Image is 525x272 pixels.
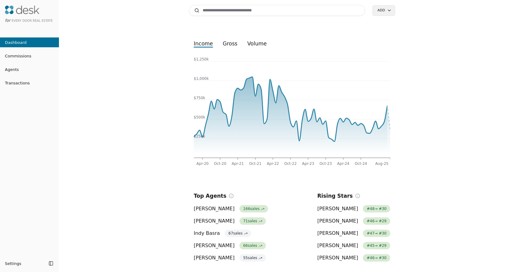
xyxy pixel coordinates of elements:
[194,76,209,81] tspan: $1,000k
[317,192,353,200] h2: Rising Stars
[194,254,235,262] span: [PERSON_NAME]
[225,230,251,237] span: 67 sales
[194,217,235,225] span: [PERSON_NAME]
[375,161,388,166] tspan: Aug-25
[194,230,220,237] span: Indy Basra
[317,230,358,237] span: [PERSON_NAME]
[302,161,314,166] tspan: Apr-23
[320,161,332,166] tspan: Oct-23
[242,38,271,49] button: volume
[317,242,358,249] span: [PERSON_NAME]
[194,134,205,138] tspan: $250k
[337,161,349,166] tspan: Apr-24
[317,217,358,225] span: [PERSON_NAME]
[194,57,209,61] tspan: $1,250k
[194,242,235,249] span: [PERSON_NAME]
[231,161,244,166] tspan: Apr-21
[363,205,390,212] span: # 48 → # 30
[317,205,358,212] span: [PERSON_NAME]
[284,161,297,166] tspan: Oct-22
[218,38,243,49] button: gross
[194,115,205,119] tspan: $500k
[194,192,226,200] h2: Top Agents
[12,19,53,22] span: Every Door Real Estate
[194,96,205,100] tspan: $750k
[249,161,261,166] tspan: Oct-21
[372,5,395,16] button: Add
[239,254,266,262] span: 55 sales
[196,161,209,166] tspan: Apr-20
[2,258,47,268] button: Settings
[214,161,226,166] tspan: Oct-20
[317,254,358,262] span: [PERSON_NAME]
[363,242,390,249] span: # 45 → # 29
[189,38,218,49] button: income
[363,230,390,237] span: # 47 → # 30
[355,161,367,166] tspan: Oct-24
[239,217,266,225] span: 71 sales
[267,161,279,166] tspan: Apr-22
[239,205,268,212] span: 166 sales
[5,260,21,267] span: Settings
[239,242,266,249] span: 66 sales
[363,217,390,225] span: # 46 → # 29
[5,18,10,23] span: for
[363,254,390,262] span: # 46 → # 30
[5,6,39,14] img: Desk
[194,205,235,212] span: [PERSON_NAME]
